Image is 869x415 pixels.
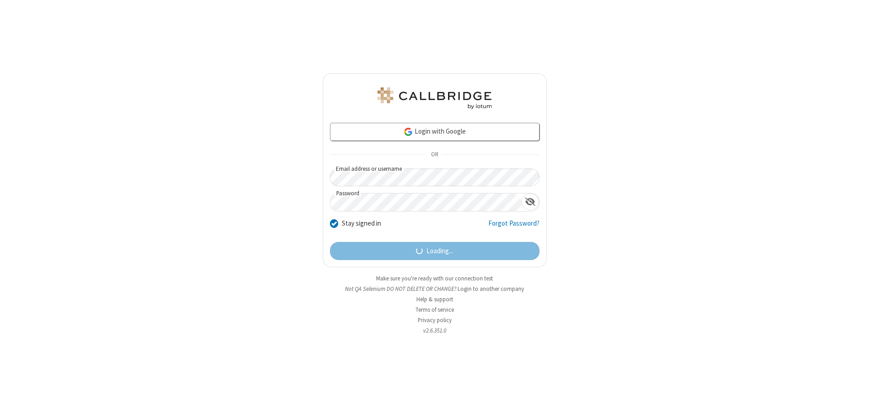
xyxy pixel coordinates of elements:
input: Password [330,193,521,211]
a: Forgot Password? [488,218,540,236]
button: Login to another company [458,285,524,293]
img: google-icon.png [403,127,413,137]
span: OR [427,149,442,161]
a: Login with Google [330,123,540,141]
li: Not QA Selenium DO NOT DELETE OR CHANGE? [323,285,547,293]
a: Terms of service [415,306,454,314]
button: Loading... [330,242,540,260]
a: Make sure you're ready with our connection test [376,275,493,282]
a: Privacy policy [418,316,452,324]
div: Show password [521,193,539,210]
iframe: Chat [846,391,862,409]
img: QA Selenium DO NOT DELETE OR CHANGE [376,87,493,109]
a: Help & support [416,295,453,303]
input: Email address or username [330,169,540,186]
span: Loading... [426,246,453,256]
li: v2.6.351.0 [323,326,547,335]
label: Stay signed in [342,218,381,229]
